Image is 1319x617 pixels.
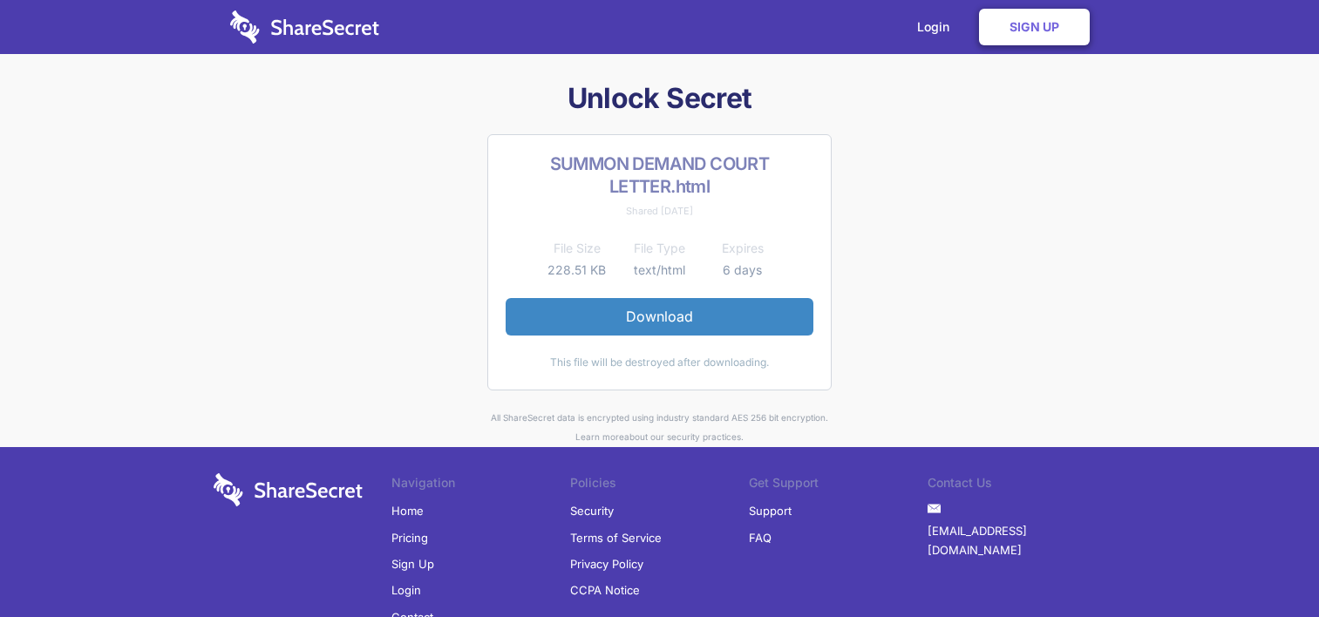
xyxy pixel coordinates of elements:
[618,260,701,281] td: text/html
[391,525,428,551] a: Pricing
[391,473,570,498] li: Navigation
[749,525,772,551] a: FAQ
[701,260,784,281] td: 6 days
[570,551,643,577] a: Privacy Policy
[749,473,928,498] li: Get Support
[618,238,701,259] th: File Type
[701,238,784,259] th: Expires
[575,431,624,442] a: Learn more
[506,201,813,220] div: Shared [DATE]
[928,473,1106,498] li: Contact Us
[979,9,1090,45] a: Sign Up
[535,260,618,281] td: 228.51 KB
[230,10,379,44] img: logo-wordmark-white-trans-d4663122ce5f474addd5e946df7df03e33cb6a1c49d2221995e7729f52c070b2.svg
[928,518,1106,564] a: [EMAIL_ADDRESS][DOMAIN_NAME]
[535,238,618,259] th: File Size
[207,408,1113,447] div: All ShareSecret data is encrypted using industry standard AES 256 bit encryption. about our secur...
[570,577,640,603] a: CCPA Notice
[570,498,614,524] a: Security
[391,551,434,577] a: Sign Up
[207,80,1113,117] h1: Unlock Secret
[214,473,363,506] img: logo-wordmark-white-trans-d4663122ce5f474addd5e946df7df03e33cb6a1c49d2221995e7729f52c070b2.svg
[749,498,792,524] a: Support
[391,577,421,603] a: Login
[506,298,813,335] a: Download
[570,525,662,551] a: Terms of Service
[506,153,813,198] h2: SUMMON DEMAND COURT LETTER.html
[506,353,813,372] div: This file will be destroyed after downloading.
[570,473,749,498] li: Policies
[391,498,424,524] a: Home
